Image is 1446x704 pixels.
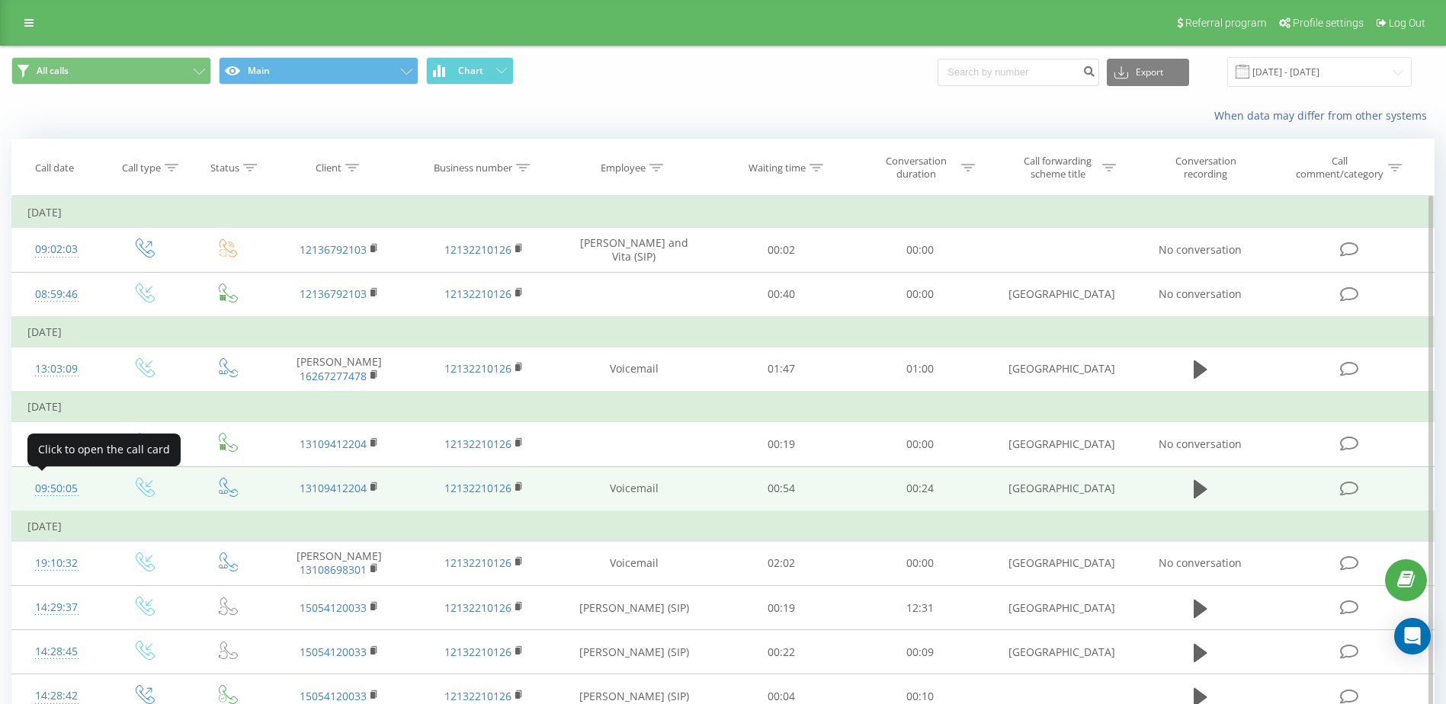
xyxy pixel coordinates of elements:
[300,600,367,615] a: 15054120033
[989,422,1133,466] td: [GEOGRAPHIC_DATA]
[712,630,851,674] td: 00:22
[444,645,511,659] a: 12132210126
[37,65,69,77] span: All calls
[444,361,511,376] a: 12132210126
[300,369,367,383] a: 16267277478
[210,162,239,174] div: Status
[989,630,1133,674] td: [GEOGRAPHIC_DATA]
[712,466,851,511] td: 00:54
[1159,437,1242,451] span: No conversation
[444,286,511,301] a: 12132210126
[712,272,851,317] td: 00:40
[300,481,367,495] a: 13109412204
[556,586,712,630] td: [PERSON_NAME] (SIP)
[1214,108,1435,123] a: When data may differ from other systems
[851,630,989,674] td: 00:09
[426,57,514,85] button: Chart
[851,422,989,466] td: 00:00
[122,162,161,174] div: Call type
[712,422,851,466] td: 00:19
[851,347,989,392] td: 01:00
[556,541,712,585] td: Voicemail
[712,541,851,585] td: 02:02
[556,228,712,272] td: [PERSON_NAME] and Vita (SIP)
[851,272,989,317] td: 00:00
[851,466,989,511] td: 00:24
[556,630,712,674] td: [PERSON_NAME] (SIP)
[851,541,989,585] td: 00:00
[300,562,367,577] a: 13108698301
[444,437,511,451] a: 12132210126
[556,466,712,511] td: Voicemail
[27,235,85,264] div: 09:02:03
[27,280,85,309] div: 08:59:46
[444,242,511,257] a: 12132210126
[1159,242,1242,257] span: No conversation
[11,57,211,85] button: All calls
[35,162,74,174] div: Call date
[712,347,851,392] td: 01:47
[1159,555,1242,570] span: No conversation
[444,600,511,615] a: 12132210126
[989,586,1133,630] td: [GEOGRAPHIC_DATA]
[712,586,851,630] td: 00:19
[989,272,1133,317] td: [GEOGRAPHIC_DATA]
[444,481,511,495] a: 12132210126
[1394,618,1431,654] div: Open Intercom Messenger
[12,197,1435,228] td: [DATE]
[268,347,412,392] td: [PERSON_NAME]
[268,541,412,585] td: [PERSON_NAME]
[989,347,1133,392] td: [GEOGRAPHIC_DATA]
[300,242,367,257] a: 12136792103
[556,347,712,392] td: Voicemail
[1389,17,1425,29] span: Log Out
[876,155,957,181] div: Conversation duration
[12,317,1435,347] td: [DATE]
[1107,59,1189,86] button: Export
[1295,155,1384,181] div: Call comment/category
[12,392,1435,422] td: [DATE]
[219,57,418,85] button: Main
[989,466,1133,511] td: [GEOGRAPHIC_DATA]
[1159,286,1242,301] span: No conversation
[712,228,851,272] td: 00:02
[27,474,85,504] div: 09:50:05
[1185,17,1266,29] span: Referral program
[1017,155,1098,181] div: Call forwarding scheme title
[300,286,367,301] a: 12136792103
[27,593,85,622] div: 14:29:37
[434,162,512,174] div: Business number
[27,434,181,466] div: Click to open the call card
[1293,17,1364,29] span: Profile settings
[27,429,85,459] div: 10:14:50
[12,511,1435,542] td: [DATE]
[851,228,989,272] td: 00:00
[300,437,367,451] a: 13109412204
[1156,155,1255,181] div: Conversation recording
[300,689,367,703] a: 15054120033
[851,586,989,630] td: 12:31
[601,162,646,174] div: Employee
[27,354,85,384] div: 13:03:09
[444,555,511,570] a: 12132210126
[316,162,341,174] div: Client
[938,59,1099,86] input: Search by number
[444,689,511,703] a: 12132210126
[27,637,85,667] div: 14:28:45
[989,541,1133,585] td: [GEOGRAPHIC_DATA]
[458,66,483,76] span: Chart
[27,549,85,578] div: 19:10:32
[749,162,806,174] div: Waiting time
[300,645,367,659] a: 15054120033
